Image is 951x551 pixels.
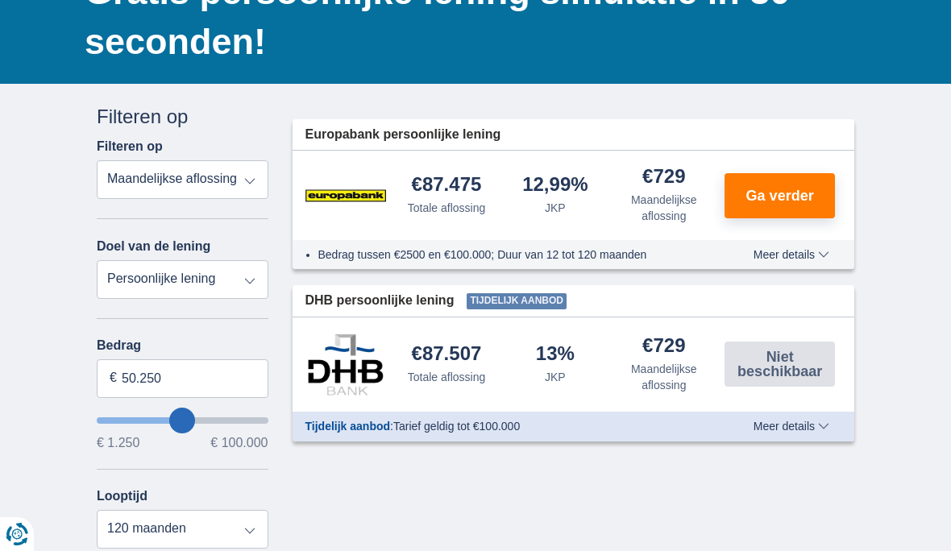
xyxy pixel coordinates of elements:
[741,248,841,261] button: Meer details
[545,200,566,216] div: JKP
[725,173,835,218] button: Ga verder
[412,175,482,197] div: €87.475
[408,369,486,385] div: Totale aflossing
[97,437,139,449] span: € 1.250
[210,437,268,449] span: € 100.000
[408,200,486,216] div: Totale aflossing
[754,420,829,432] span: Meer details
[97,338,268,353] label: Bedrag
[412,344,482,366] div: €87.507
[754,249,829,260] span: Meer details
[642,167,685,188] div: €729
[318,246,719,263] li: Bedrag tussen €2500 en €100.000; Duur van 12 tot 120 maanden
[642,336,685,358] div: €729
[522,175,588,197] div: 12,99%
[729,350,830,379] span: Niet beschikbaar
[725,342,835,387] button: Niet beschikbaar
[305,333,386,395] img: product.pl.alt DHB Bank
[110,369,117,387] span: €
[467,293,567,309] span: Tijdelijk aanbod
[97,103,268,130] div: Filteren op
[293,418,732,434] div: :
[305,126,501,144] span: Europabank persoonlijke lening
[97,417,268,424] input: wantToBorrow
[746,188,814,203] span: Ga verder
[97,239,210,254] label: Doel van de lening
[97,139,163,154] label: Filteren op
[393,420,520,433] span: Tarief geldig tot €100.000
[305,176,386,216] img: product.pl.alt Europabank
[616,192,712,224] div: Maandelijkse aflossing
[97,489,147,503] label: Looptijd
[616,361,712,393] div: Maandelijkse aflossing
[305,420,391,433] span: Tijdelijk aanbod
[536,344,575,366] div: 13%
[741,420,841,433] button: Meer details
[305,292,455,310] span: DHB persoonlijke lening
[545,369,566,385] div: JKP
